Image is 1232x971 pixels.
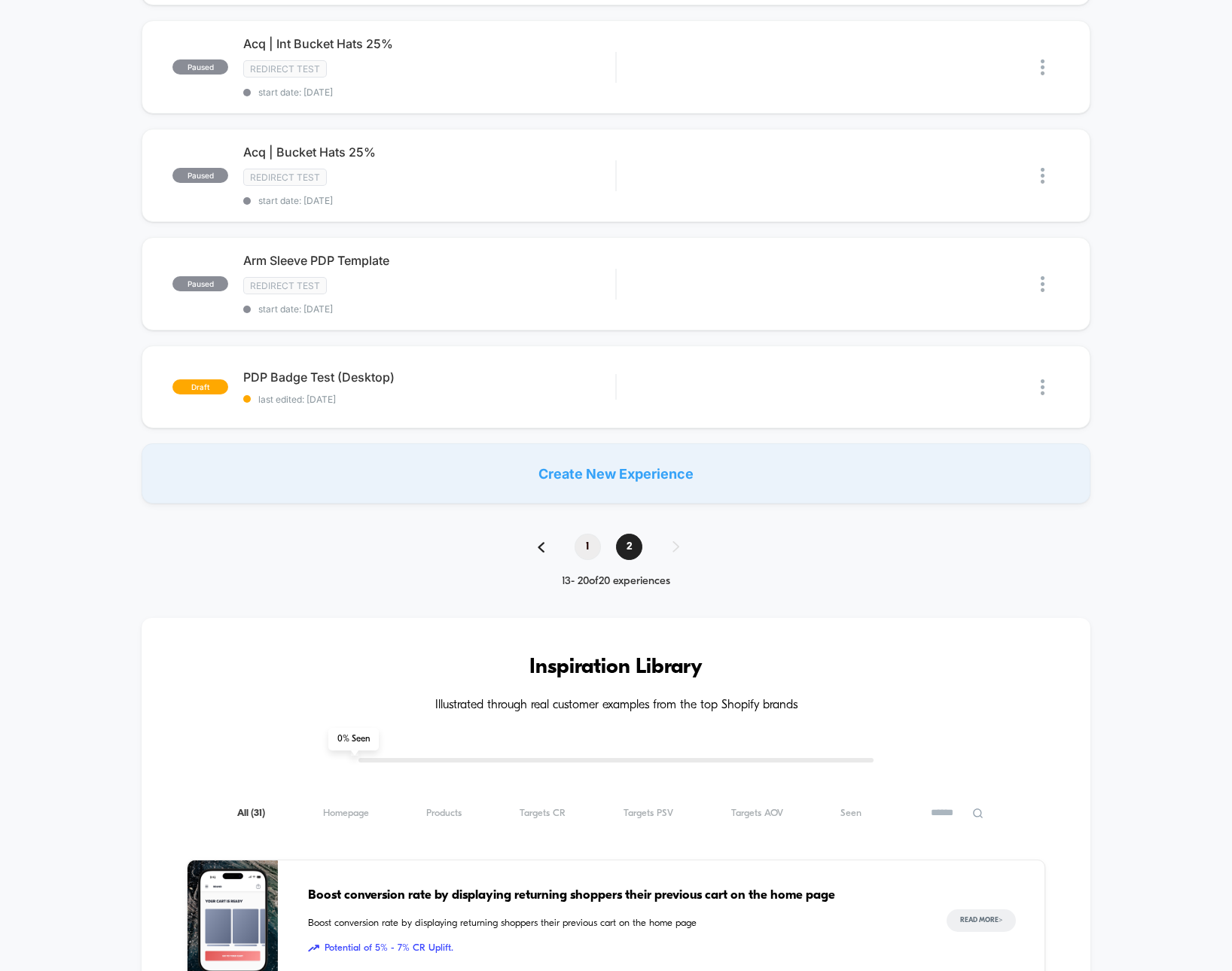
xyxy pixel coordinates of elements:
span: Acq | Bucket Hats 25% [243,145,615,160]
span: ( 31 ) [251,808,265,818]
span: start date: [DATE] [243,303,615,315]
div: 13 - 20 of 20 experiences [523,575,709,588]
span: All [237,808,265,819]
span: Homepage [323,808,369,819]
span: 1 [575,534,601,560]
div: Create New Experience [142,443,1090,504]
span: Products [426,808,462,819]
span: Boost conversion rate by displaying returning shoppers their previous cart on the home page [308,916,916,931]
span: PDP Badge Test (Desktop) [243,370,615,385]
span: start date: [DATE] [243,195,615,206]
span: start date: [DATE] [243,87,615,98]
span: Potential of 5% - 7% CR Uplift. [308,941,916,956]
span: Acq | Int Bucket Hats 25% [243,36,615,51]
span: draft [172,379,228,394]
span: last edited: [DATE] [243,394,615,405]
span: Targets PSV [624,808,673,819]
h3: Inspiration Library [187,656,1045,680]
span: Arm Sleeve PDP Template [243,253,615,268]
h4: Illustrated through real customer examples from the top Shopify brands [187,699,1045,713]
span: 0 % Seen [328,728,379,750]
img: close [1041,168,1044,184]
span: paused [172,168,228,183]
span: Targets AOV [731,808,783,819]
span: paused [172,276,228,291]
span: Targets CR [520,808,566,819]
span: Boost conversion rate by displaying returning shoppers their previous cart on the home page [308,886,916,906]
button: Read More> [947,909,1016,932]
span: Redirect Test [243,169,327,186]
span: Redirect Test [243,277,327,294]
span: 2 [616,534,642,560]
img: close [1041,59,1044,75]
span: paused [172,59,228,75]
img: pagination back [538,542,544,552]
span: Seen [840,808,861,819]
img: close [1041,276,1044,292]
img: close [1041,379,1044,395]
span: Redirect Test [243,60,327,78]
